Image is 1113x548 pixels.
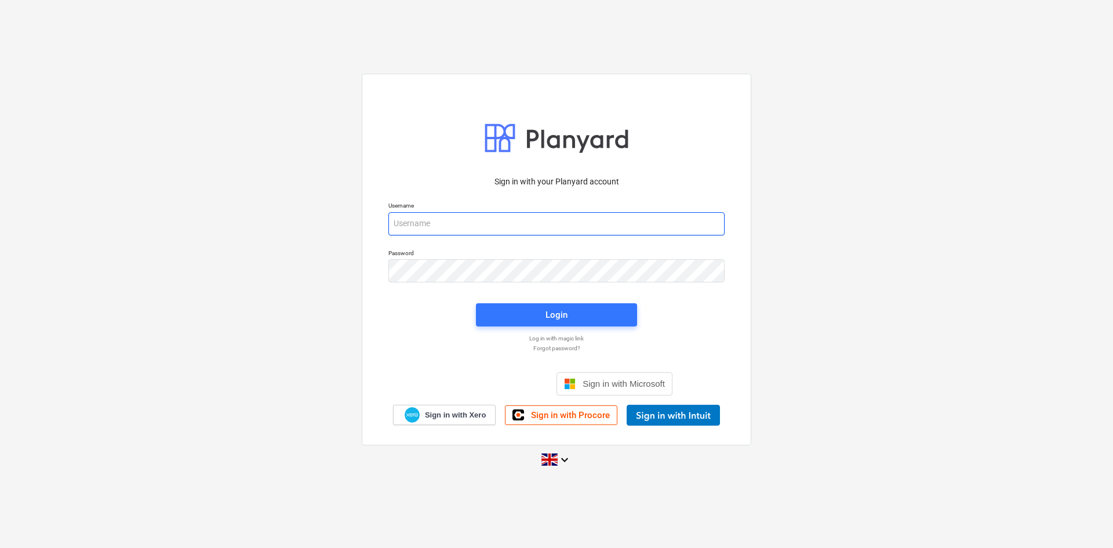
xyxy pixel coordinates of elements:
[505,405,617,425] a: Sign in with Procore
[393,405,496,425] a: Sign in with Xero
[405,407,420,423] img: Xero logo
[435,371,553,397] iframe: Sign in with Google Button
[388,249,725,259] p: Password
[425,410,486,420] span: Sign in with Xero
[383,335,730,342] a: Log in with magic link
[545,307,568,322] div: Login
[558,453,572,467] i: keyboard_arrow_down
[531,410,610,420] span: Sign in with Procore
[388,212,725,235] input: Username
[583,379,665,389] span: Sign in with Microsoft
[388,202,725,212] p: Username
[476,303,637,326] button: Login
[383,344,730,352] a: Forgot password?
[564,378,576,390] img: Microsoft logo
[388,176,725,188] p: Sign in with your Planyard account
